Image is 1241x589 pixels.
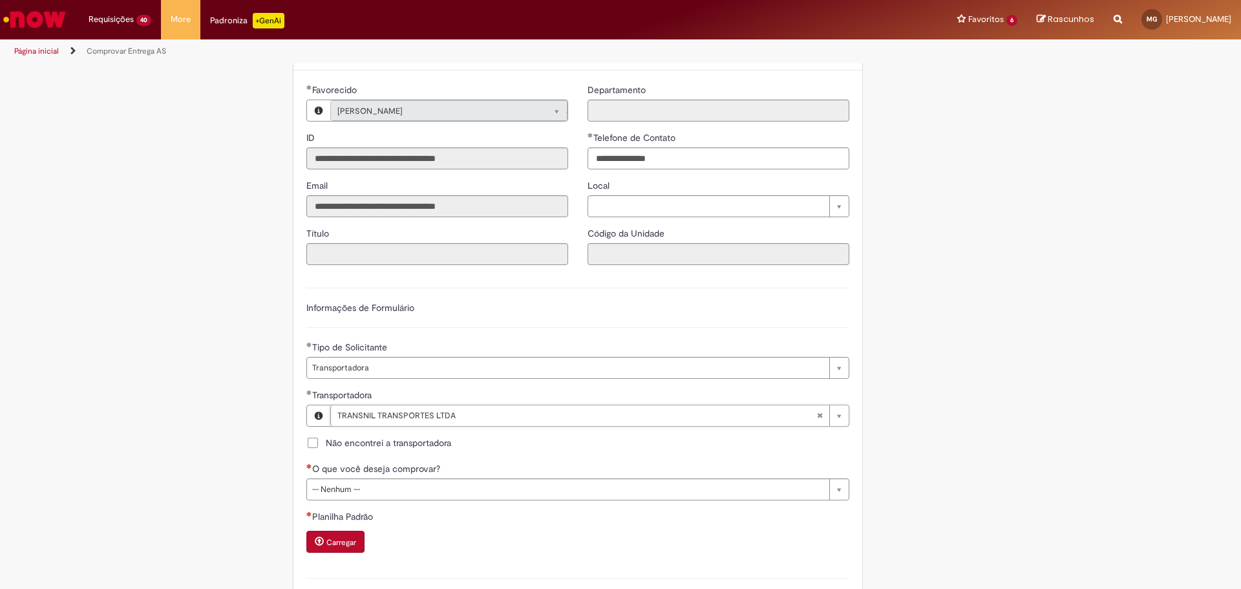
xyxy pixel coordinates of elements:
ul: Trilhas de página [10,39,818,63]
input: Departamento [588,100,849,122]
span: Não encontrei a transportadora [326,436,451,449]
div: Padroniza [210,13,284,28]
a: Comprovar Entrega AS [87,46,166,56]
span: Favoritos [968,13,1004,26]
input: Título [306,243,568,265]
span: 6 [1006,15,1017,26]
span: Necessários - Favorecido [312,84,359,96]
span: Rascunhos [1048,13,1094,25]
button: Favorecido, Visualizar este registro MATHEUS GREGORIO [307,100,330,121]
span: Tipo de Solicitante [312,341,390,353]
abbr: Limpar campo Transportadora [810,405,829,426]
span: Necessários [306,464,312,469]
label: Somente leitura - ID [306,131,317,144]
span: Necessários [306,511,312,517]
span: Transportadora [312,389,374,401]
span: TRANSNIL TRANSPORTES LTDA [337,405,816,426]
span: Telefone de Contato [593,132,678,144]
span: O que você deseja comprovar? [312,463,443,475]
span: More [171,13,191,26]
span: MG [1147,15,1157,23]
span: Obrigatório Preenchido [306,390,312,395]
input: Telefone de Contato [588,147,849,169]
button: Transportadora, Visualizar este registro TRANSNIL TRANSPORTES LTDA [307,405,330,426]
span: Planilha Padrão [312,511,376,522]
span: Obrigatório Preenchido [306,342,312,347]
label: Somente leitura - Email [306,179,330,192]
a: Página inicial [14,46,59,56]
span: Obrigatório Preenchido [588,133,593,138]
span: [PERSON_NAME] [1166,14,1231,25]
label: Somente leitura - Necessários - Favorecido [306,83,359,96]
label: Somente leitura - Departamento [588,83,648,96]
input: ID [306,147,568,169]
img: ServiceNow [1,6,68,32]
span: Requisições [89,13,134,26]
span: Local [588,180,612,191]
label: Informações de Formulário [306,302,414,314]
p: +GenAi [253,13,284,28]
a: Rascunhos [1037,14,1094,26]
label: Somente leitura - Código da Unidade [588,227,667,240]
span: [PERSON_NAME] [337,101,535,122]
input: Email [306,195,568,217]
span: Somente leitura - Departamento [588,84,648,96]
a: TRANSNIL TRANSPORTES LTDALimpar campo Transportadora [330,405,849,426]
span: -- Nenhum -- [312,479,823,500]
span: Transportadora [312,358,823,378]
span: Obrigatório Preenchido [306,85,312,90]
span: Somente leitura - Email [306,180,330,191]
label: Somente leitura - Título [306,227,332,240]
a: [PERSON_NAME]Limpar campo Favorecido [330,100,567,121]
small: Carregar [326,537,356,548]
span: Somente leitura - Código da Unidade [588,228,667,239]
a: Limpar campo Local [588,195,849,217]
span: 40 [136,15,151,26]
span: Somente leitura - ID [306,132,317,144]
span: Somente leitura - Título [306,228,332,239]
button: Carregar anexo de Planilha Padrão Required [306,531,365,553]
input: Código da Unidade [588,243,849,265]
